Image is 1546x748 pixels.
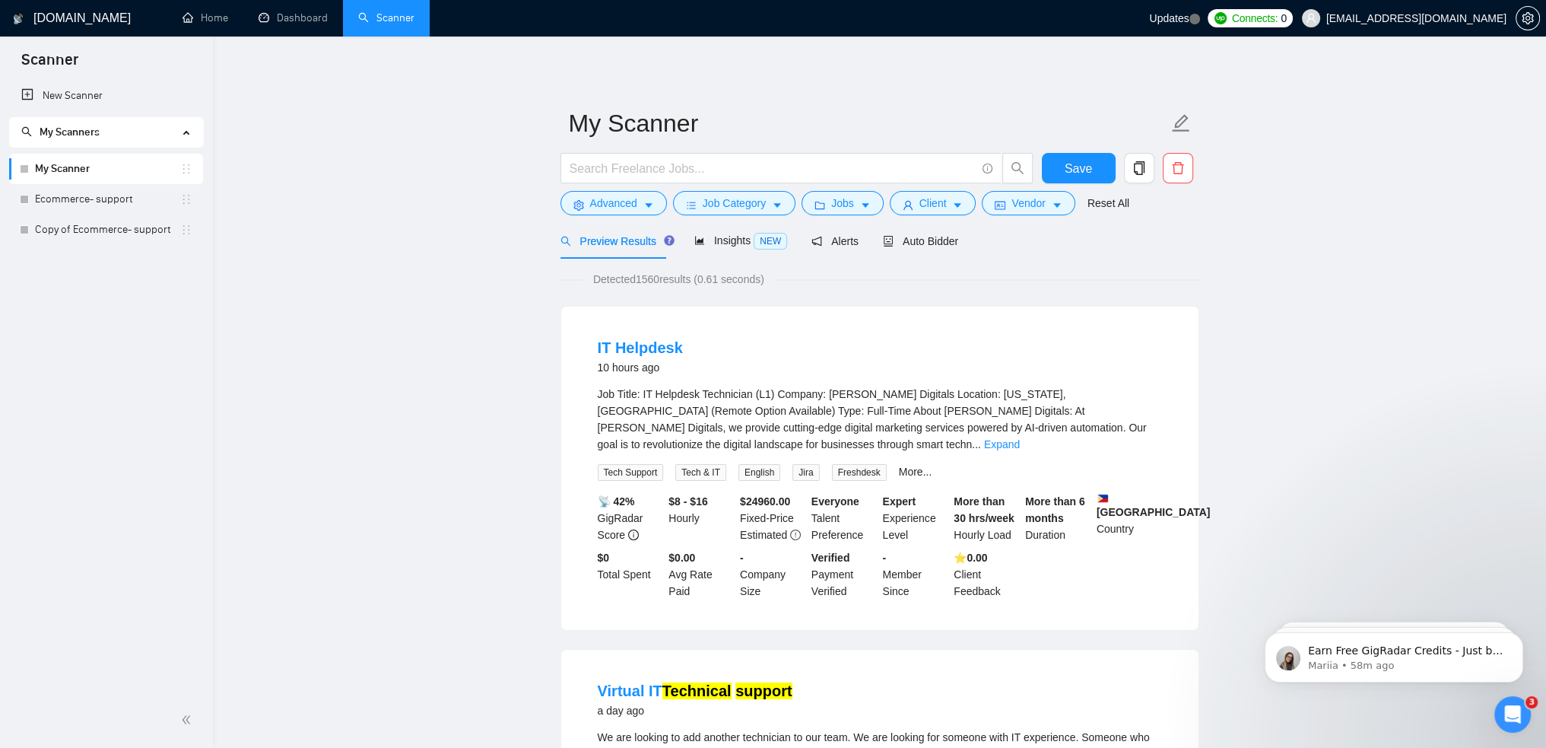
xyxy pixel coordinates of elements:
div: Fixed-Price [737,493,808,543]
div: Strange, [151,351,280,366]
div: Country [1094,493,1165,543]
span: ... [972,438,981,450]
div: 10 hours ago [598,358,683,377]
li: Ecommerce- support [9,184,203,215]
div: Job Title: IT Helpdesk Technician (L1) Company: [PERSON_NAME] Digitals Location: [US_STATE], [GEO... [598,386,1162,453]
textarea: Message… [13,466,291,492]
a: More... [899,466,932,478]
div: a day ago [598,702,792,720]
button: Emoji picker [24,498,36,511]
span: caret-down [1052,199,1062,211]
div: I had selected 12 pm est , and had it marked on my calendar as such [55,292,292,340]
div: Payment Verified [808,549,880,600]
b: $ 24960.00 [740,495,790,508]
span: Job Category [703,195,766,212]
div: Tooltip anchor [662,234,676,247]
span: 3 [1525,696,1538,708]
button: Send a message… [261,492,285,517]
span: holder [180,163,192,175]
span: Client [919,195,947,212]
span: Insights [694,234,787,247]
span: Jira [792,464,819,481]
span: setting [1516,12,1539,24]
div: humayunmirza874@gmail.com says… [12,342,292,409]
b: - [883,552,887,564]
span: Advanced [590,195,637,212]
div: Client Feedback [951,549,1022,600]
b: More than 6 months [1025,495,1085,524]
span: My Scanners [21,126,100,138]
span: search [560,236,571,247]
a: searchScanner [358,11,414,24]
span: Preview Results [560,235,670,247]
div: Hi [PERSON_NAME], the call is scheduled for the time you selected and it started 15 min ago:) [24,226,237,271]
span: holder [180,193,192,205]
span: delete [1163,161,1192,175]
input: Scanner name... [569,104,1168,142]
a: Reset All [1087,195,1129,212]
span: info-circle [628,530,639,540]
span: search [1003,161,1032,175]
a: Ecommerce- support [35,184,180,215]
img: upwork-logo.png [1214,12,1227,24]
span: Detected 1560 results (0.61 seconds) [583,271,775,288]
span: search [21,126,32,137]
span: My Scanners [40,126,100,138]
div: Hourly [665,493,737,543]
div: [PERSON_NAME], I went ahead and rescheduled the meeting to 12PM EST. It should appear in your cal... [12,459,249,536]
span: Alerts [811,235,859,247]
button: Save [1042,153,1116,183]
b: $0.00 [668,552,695,564]
span: notification [811,236,822,247]
span: user [903,199,913,211]
div: Can we do it on 12 est ? [151,373,280,388]
span: Tech & IT [675,464,726,481]
img: 🇵🇭 [1097,493,1108,504]
div: Avg Rate Paid [665,549,737,600]
div: Hi there wasn't pur call suppose to be at 12 est? [67,166,280,196]
a: Expand [984,438,1020,450]
div: Total Spent [595,549,666,600]
div: humayunmirza874@gmail.com says… [12,292,292,342]
button: go back [10,6,39,35]
span: Estimated [740,529,787,541]
a: New Scanner [21,81,191,111]
b: [GEOGRAPHIC_DATA] [1097,493,1211,518]
p: Active in the last 15m [74,19,183,34]
button: folderJobscaret-down [802,191,884,215]
button: Gif picker [48,498,60,511]
div: Sofiia says… [12,97,292,157]
mark: support [735,683,792,699]
b: Verified [811,552,850,564]
button: setting [1516,6,1540,30]
span: NEW [754,233,787,250]
a: IT Helpdesk [598,339,683,356]
input: Search Freelance Jobs... [570,159,976,178]
span: English [738,464,780,481]
span: edit [1171,113,1191,133]
div: Hi [PERSON_NAME], the call is scheduled for the time you selected and it started 15 min ago:) [12,217,249,280]
span: user [1306,13,1316,24]
div: Are you available earlier [DATE] by any chance? [12,409,249,457]
button: Upload attachment [72,498,84,511]
div: GigRadar Score [595,493,666,543]
button: settingAdvancedcaret-down [560,191,667,215]
b: $ 0 [598,552,610,564]
span: caret-down [772,199,783,211]
a: dashboardDashboard [259,11,328,24]
span: setting [573,199,584,211]
div: I had selected 12 pm est , and had it marked on my calendar as such [67,301,280,331]
div: Hi team, waiting for you on the call. Please advise if you are joining. [24,106,237,135]
h1: Sofiia [74,8,107,19]
button: idcardVendorcaret-down [982,191,1075,215]
span: robot [883,236,894,247]
mark: Technical [662,683,732,699]
img: logo [13,7,24,31]
div: Are you available earlier [DATE] by any chance? [24,419,237,448]
div: Sofiia says… [12,459,292,549]
span: Jobs [831,195,854,212]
